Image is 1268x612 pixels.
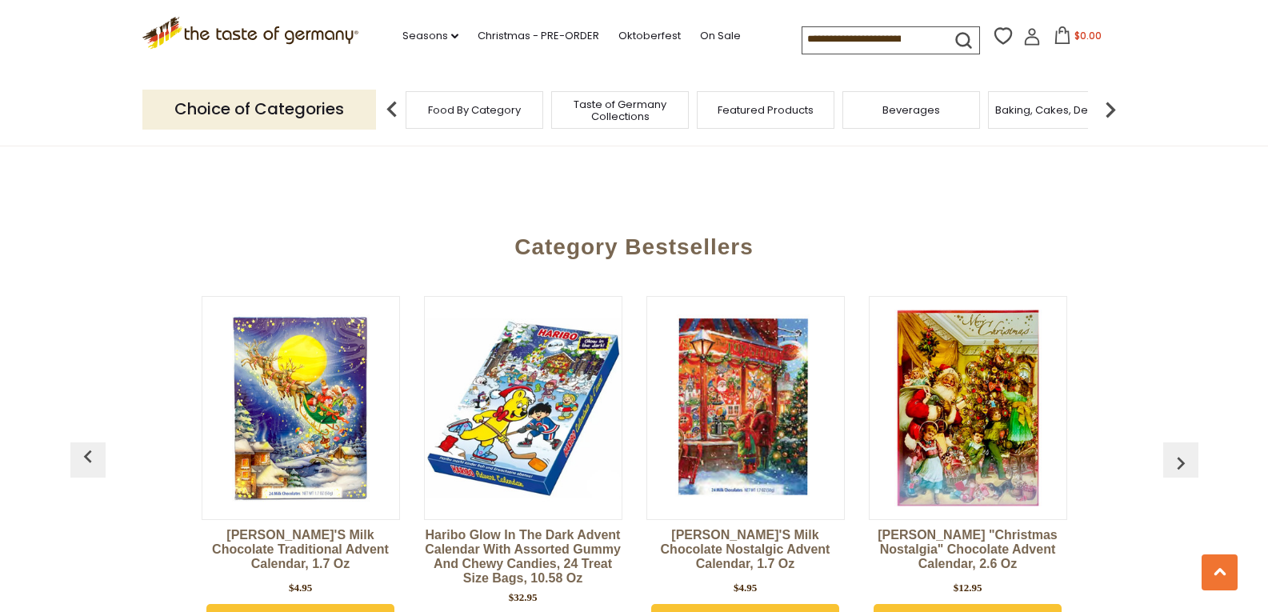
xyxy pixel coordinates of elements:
a: Food By Category [428,104,521,116]
p: Choice of Categories [142,90,376,129]
button: $0.00 [1044,26,1112,50]
div: $4.95 [734,580,757,596]
a: Baking, Cakes, Desserts [995,104,1119,116]
img: previous arrow [376,94,408,126]
a: Christmas - PRE-ORDER [478,27,599,45]
a: Taste of Germany Collections [556,98,684,122]
a: [PERSON_NAME]'s Milk Chocolate Nostalgic Advent Calendar, 1.7 oz [646,528,845,576]
img: Haribo Glow in the Dark Advent Calendar with Assorted Gummy and Chewy Candies, 24 Treat Size Bags... [425,310,622,506]
a: Oktoberfest [618,27,681,45]
a: Featured Products [718,104,814,116]
div: Category Bestsellers [78,210,1190,276]
a: On Sale [700,27,741,45]
div: $4.95 [289,580,312,596]
div: $32.95 [509,590,538,606]
img: previous arrow [75,444,101,470]
img: Erika's Milk Chocolate Traditional Advent Calendar, 1.7 oz [202,310,399,506]
a: Beverages [882,104,940,116]
a: [PERSON_NAME]'s Milk Chocolate Traditional Advent Calendar, 1.7 oz [202,528,400,576]
a: [PERSON_NAME] "Christmas Nostalgia" Chocolate Advent Calendar, 2.6 oz [869,528,1067,576]
img: next arrow [1094,94,1126,126]
span: $0.00 [1074,29,1102,42]
img: previous arrow [1168,450,1194,476]
a: Haribo Glow in the Dark Advent Calendar with Assorted Gummy and Chewy Candies, 24 Treat Size Bags... [424,528,622,586]
img: Erika's Milk Chocolate Nostalgic Advent Calendar, 1.7 oz [647,310,844,506]
a: Seasons [402,27,458,45]
div: $12.95 [954,580,982,596]
img: Heidel [870,310,1066,506]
